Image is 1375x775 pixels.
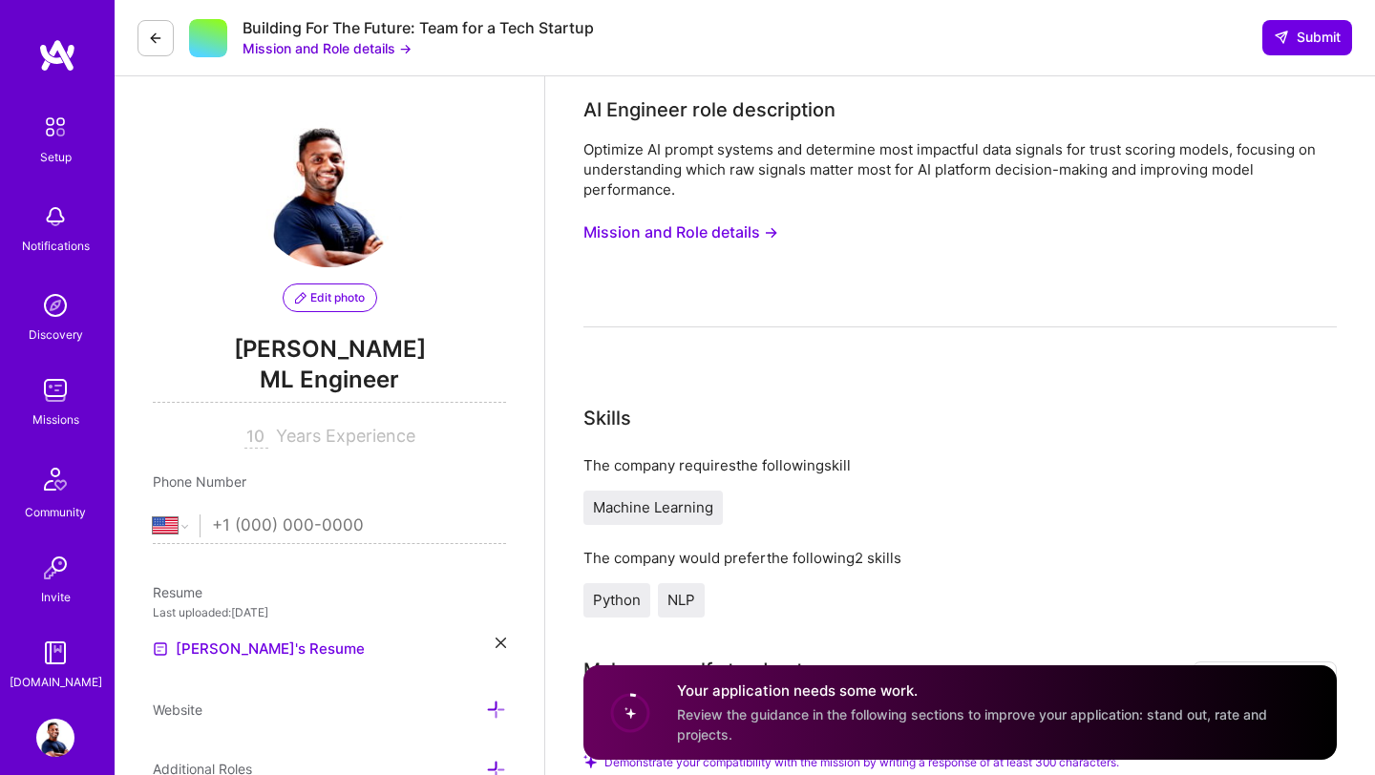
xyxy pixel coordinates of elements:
[40,147,72,167] div: Setup
[583,139,1337,199] div: Optimize AI prompt systems and determine most impactful data signals for trust scoring models, fo...
[243,18,594,38] div: Building For The Future: Team for a Tech Startup
[212,498,506,554] input: +1 (000) 000-0000
[1262,20,1352,54] button: Submit
[32,456,78,502] img: Community
[253,115,406,267] img: User Avatar
[593,591,641,609] span: Python
[583,215,778,250] button: Mission and Role details →
[583,404,631,432] div: Skills
[41,587,71,607] div: Invite
[148,31,163,46] i: icon LeftArrowDark
[244,426,268,449] input: XX
[29,325,83,345] div: Discovery
[38,38,76,73] img: logo
[295,292,307,304] i: icon PencilPurple
[153,702,202,718] span: Website
[295,289,365,306] span: Edit photo
[583,95,836,124] div: AI Engineer role description
[153,584,202,600] span: Resume
[32,409,79,429] div: Missions
[243,38,412,58] button: Mission and Role details →
[10,672,102,692] div: [DOMAIN_NAME]
[583,455,1337,475] div: The company requires the following skill
[583,656,803,684] div: Make yourself stand out
[604,755,1119,769] span: Demonstrate your compatibility with the mission by writing a response of at least 300 characters.
[36,286,74,325] img: discovery
[593,498,713,516] span: Machine Learning
[1193,661,1337,700] div: How to stand out
[36,549,74,587] img: Invite
[32,719,79,757] a: User Avatar
[583,548,1337,568] div: The company would prefer the following 2 skills
[153,638,365,660] a: [PERSON_NAME]'s Resume
[583,755,597,768] i: Check
[36,719,74,757] img: User Avatar
[677,706,1267,743] span: Review the guidance in the following sections to improve your application: stand out, rate and pr...
[153,473,246,490] span: Phone Number
[153,364,506,403] span: ML Engineer
[283,283,377,312] button: Edit photo
[496,638,506,648] i: icon Close
[276,426,415,446] span: Years Experience
[35,107,75,147] img: setup
[1274,30,1289,45] i: icon SendLight
[1274,28,1341,47] span: Submit
[25,502,86,522] div: Community
[22,236,90,256] div: Notifications
[667,591,695,609] span: NLP
[36,371,74,409] img: teamwork
[153,602,506,622] div: Last uploaded: [DATE]
[153,335,506,364] span: [PERSON_NAME]
[153,641,168,657] img: Resume
[36,198,74,236] img: bell
[677,681,1314,701] h4: Your application needs some work.
[36,634,74,672] img: guide book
